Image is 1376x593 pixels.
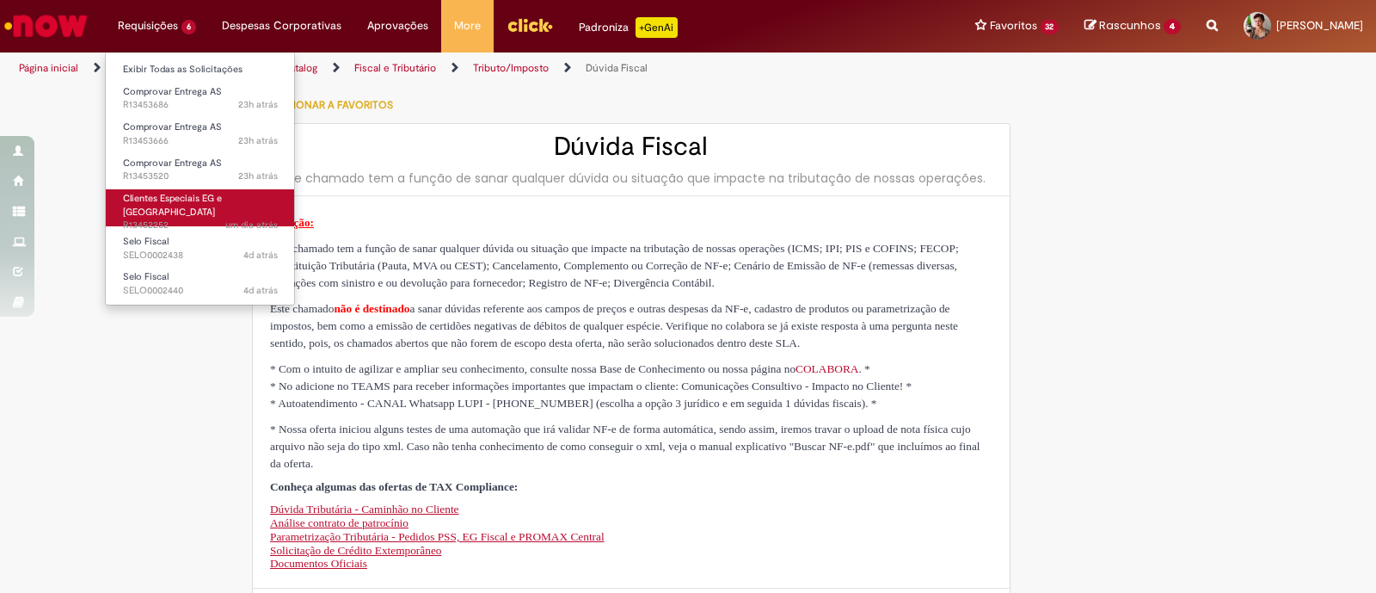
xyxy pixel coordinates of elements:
span: Comprovar Entrega AS [123,85,222,98]
span: R13453666 [123,134,278,148]
span: 32 [1041,20,1060,34]
span: 4 [1164,19,1181,34]
span: More [454,17,481,34]
span: Este chamado a sanar dúvidas referente aos campos de preços e outras despesas da NF-e, cadastro d... [270,302,958,349]
span: R13452252 [123,219,278,232]
span: Selo Fiscal [123,270,169,283]
time: 27/08/2025 16:20:28 [238,170,278,182]
span: Este chamado tem a função de sanar qualquer dúvida ou situação que impacte na tributação de nossa... [270,242,959,289]
span: Selo Fiscal [123,235,169,248]
img: ServiceNow [2,9,90,43]
time: 27/08/2025 16:44:11 [238,134,278,147]
span: * Nossa oferta iniciou alguns testes de uma automação que irá validar NF-e de forma automática, s... [270,423,980,470]
span: Requisições [118,17,178,34]
span: Despesas Corporativas [222,17,341,34]
div: Este chamado tem a função de sanar qualquer dúvida ou situação que impacte na tributação de nossa... [270,170,992,187]
span: Comprovar Entrega AS [123,120,222,133]
span: Comprovar Entrega AS [123,157,222,170]
a: Página inicial [19,61,78,75]
a: Aberto R13453686 : Comprovar Entrega AS [106,83,295,114]
span: Favoritos [990,17,1037,34]
a: Fiscal e Tributário [354,61,436,75]
a: COLABORA [795,362,858,375]
time: 27/08/2025 16:47:14 [238,98,278,111]
h2: Dúvida Fiscal [270,133,992,161]
a: Rascunhos [1084,18,1181,34]
a: Análise contrato de patrocínio [270,516,408,529]
ul: Trilhas de página [13,53,905,84]
button: Adicionar a Favoritos [252,87,402,123]
span: 23h atrás [238,170,278,182]
span: Adicionar a Favoritos [269,98,393,112]
span: 23h atrás [238,134,278,147]
a: Aberto SELO0002438 : Selo Fiscal [106,232,295,264]
a: Solicitação de Crédito Extemporâneo [270,544,442,557]
a: Aberto R13453520 : Comprovar Entrega AS [106,154,295,186]
span: SELO0002438 [123,249,278,263]
span: um dia atrás [225,219,278,232]
time: 25/08/2025 10:20:22 [243,249,278,262]
a: Aberto R13453666 : Comprovar Entrega AS [106,118,295,150]
a: Aberto SELO0002440 : Selo Fiscal [106,268,295,300]
span: Clientes Especiais EG e [GEOGRAPHIC_DATA] [123,192,222,219]
p: +GenAi [636,17,678,38]
a: Parametrização Tributária - Pedidos PSS, EG Fiscal e PROMAX Central [270,530,605,543]
span: 23h atrás [238,98,278,111]
time: 25/08/2025 10:17:30 [243,284,278,297]
a: Aberto R13452252 : Clientes Especiais EG e AS [106,189,295,226]
span: SELO0002440 [123,284,278,298]
span: Conheça algumas das ofertas de TAX Compliance: [270,480,518,493]
span: * Autoatendimento - CANAL Whatsapp LUPI - [PHONE_NUMBER] (escolha a opção 3 jurídico e em seguida... [270,397,877,410]
span: R13453686 [123,98,278,112]
ul: Requisições [105,52,295,306]
span: não é destinado [334,302,409,315]
span: * Com o intuito de agilizar e ampliar seu conhecimento, consulte nossa Base de Conhecimento ou no... [270,362,870,375]
a: Documentos Oficiais [270,557,367,570]
img: click_logo_yellow_360x200.png [507,12,553,38]
span: R13453520 [123,170,278,183]
span: 4d atrás [243,249,278,262]
span: Aprovações [367,17,428,34]
span: 4d atrás [243,284,278,297]
a: Dúvida Tributária - Caminhão no Cliente [270,503,459,516]
span: [PERSON_NAME] [1276,18,1363,33]
span: 6 [181,20,196,34]
div: Padroniza [579,17,678,38]
a: Exibir Todas as Solicitações [106,60,295,79]
span: Rascunhos [1099,17,1161,34]
a: Dúvida Fiscal [586,61,648,75]
a: Tributo/Imposto [473,61,549,75]
span: * No adicione no TEAMS para receber informações importantes que impactam o cliente: Comunicações ... [270,380,912,392]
